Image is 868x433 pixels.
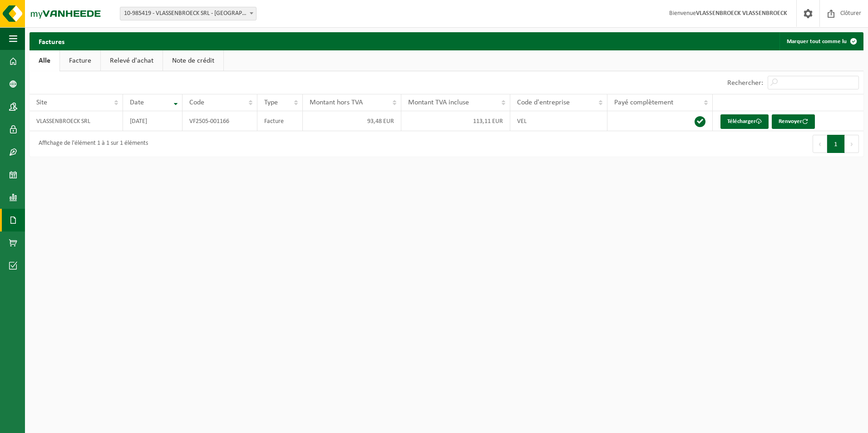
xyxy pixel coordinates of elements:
[189,99,204,106] span: Code
[163,50,223,71] a: Note de crédit
[772,114,815,129] button: Renvoyer
[727,79,763,87] label: Rechercher:
[408,99,469,106] span: Montant TVA incluse
[401,111,510,131] td: 113,11 EUR
[30,111,123,131] td: VLASSENBROECK SRL
[310,99,363,106] span: Montant hors TVA
[30,32,74,50] h2: Factures
[182,111,257,131] td: VF2505-001166
[101,50,163,71] a: Relevé d'achat
[264,99,278,106] span: Type
[510,111,607,131] td: VEL
[696,10,787,17] strong: VLASSENBROECK VLASSENBROECK
[120,7,256,20] span: 10-985419 - VLASSENBROECK SRL - NIVELLES
[720,114,769,129] a: Télécharger
[517,99,570,106] span: Code d'entreprise
[130,99,144,106] span: Date
[257,111,303,131] td: Facture
[845,135,859,153] button: Next
[827,135,845,153] button: 1
[123,111,183,131] td: [DATE]
[34,136,148,152] div: Affichage de l'élément 1 à 1 sur 1 éléments
[813,135,827,153] button: Previous
[120,7,256,20] span: 10-985419 - VLASSENBROECK SRL - NIVELLES
[303,111,401,131] td: 93,48 EUR
[779,32,863,50] button: Marquer tout comme lu
[60,50,100,71] a: Facture
[36,99,47,106] span: Site
[614,99,673,106] span: Payé complètement
[30,50,59,71] a: Alle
